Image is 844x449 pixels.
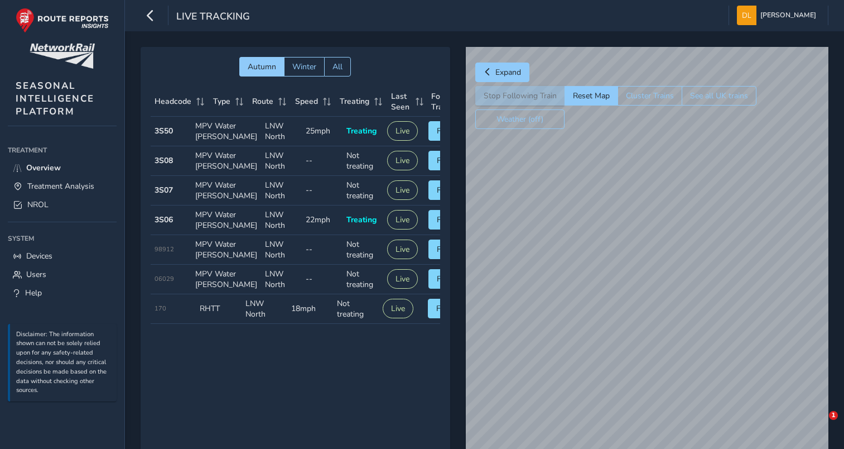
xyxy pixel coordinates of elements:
span: Follow [437,274,461,284]
span: 98912 [155,245,174,254]
span: Speed [295,96,318,107]
td: LNW North [261,235,302,265]
td: Not treating [333,294,379,324]
button: [PERSON_NAME] [737,6,820,25]
a: Devices [8,247,117,265]
button: Winter [284,57,324,77]
span: Treating [346,126,377,136]
td: LNW North [261,206,302,235]
iframe: Intercom live chat [806,411,833,438]
span: Treating [346,214,377,225]
td: Not treating [343,176,383,206]
button: Follow [428,240,470,259]
button: Follow [428,269,470,289]
span: Overview [26,163,61,173]
td: MPV Water [PERSON_NAME] [191,265,261,294]
td: -- [302,265,343,294]
td: MPV Water [PERSON_NAME] [191,117,261,146]
td: RHTT [196,294,242,324]
button: Follow [428,210,470,230]
span: Route [252,96,273,107]
span: Follow [437,155,461,166]
button: Live [387,180,418,200]
a: Users [8,265,117,284]
td: 22mph [302,206,343,235]
span: Users [26,269,46,280]
button: Follow [428,121,470,141]
span: 1 [829,411,838,420]
button: See all UK trains [682,86,756,106]
strong: 3S07 [155,185,173,195]
td: MPV Water [PERSON_NAME] [191,235,261,265]
button: Live [387,121,418,141]
p: Disclaimer: The information shown can not be solely relied upon for any safety-related decisions,... [16,330,111,396]
button: Autumn [239,57,284,77]
a: Treatment Analysis [8,177,117,195]
td: -- [302,176,343,206]
a: Help [8,284,117,302]
td: Not treating [343,235,383,265]
a: NROL [8,195,117,214]
td: LNW North [261,176,302,206]
button: Expand [475,63,529,82]
td: -- [302,235,343,265]
span: 170 [155,304,166,313]
img: diamond-layout [737,6,756,25]
span: Follow Train [431,91,458,112]
td: MPV Water [PERSON_NAME] [191,146,261,176]
td: -- [302,146,343,176]
span: Devices [26,251,52,261]
strong: 3S50 [155,126,173,136]
button: Live [387,240,418,259]
button: Follow [428,299,469,318]
td: 25mph [302,117,343,146]
td: LNW North [261,265,302,294]
button: Cluster Trains [618,86,682,106]
button: Weather (off) [475,109,565,129]
a: Overview [8,159,117,177]
td: LNW North [261,146,302,176]
span: Follow [437,185,461,195]
button: Reset Map [565,86,618,106]
button: Live [387,269,418,289]
td: MPV Water [PERSON_NAME] [191,176,261,206]
div: Treatment [8,142,117,159]
td: MPV Water [PERSON_NAME] [191,206,261,235]
td: LNW North [261,117,302,146]
span: Follow [437,244,461,255]
span: All [332,61,343,72]
div: System [8,230,117,247]
span: 06029 [155,275,174,283]
span: Treating [340,96,369,107]
span: Follow [437,214,461,225]
button: Follow [428,151,470,170]
strong: 3S06 [155,214,173,225]
button: Live [383,299,413,318]
span: Winter [292,61,316,72]
span: NROL [27,199,49,210]
span: Autumn [248,61,276,72]
span: SEASONAL INTELLIGENCE PLATFORM [16,79,94,118]
td: LNW North [242,294,287,324]
strong: 3S08 [155,155,173,166]
td: Not treating [343,265,383,294]
span: [PERSON_NAME] [760,6,816,25]
span: Treatment Analysis [27,181,94,192]
td: 18mph [287,294,333,324]
button: Live [387,210,418,230]
img: rr logo [16,8,109,33]
button: Follow [428,180,470,200]
span: Type [213,96,230,107]
span: Follow [436,303,461,314]
span: Live Tracking [176,9,250,25]
td: Not treating [343,146,383,176]
span: Last Seen [391,91,412,112]
span: Help [25,288,42,298]
span: Expand [495,67,521,78]
img: customer logo [30,44,95,69]
button: All [324,57,351,77]
span: Headcode [155,96,191,107]
span: Follow [437,126,461,136]
button: Live [387,151,418,170]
